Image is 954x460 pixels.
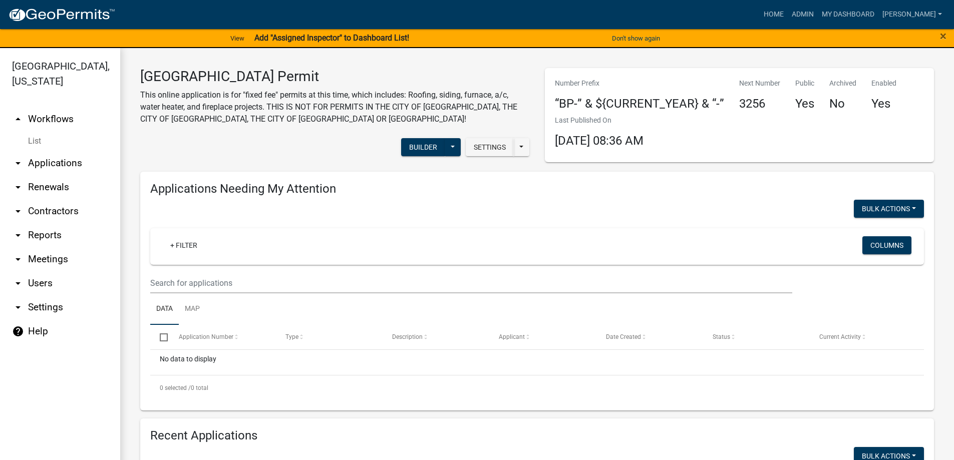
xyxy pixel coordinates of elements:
[606,333,641,340] span: Date Created
[854,200,924,218] button: Bulk Actions
[596,325,703,349] datatable-header-cell: Date Created
[150,325,169,349] datatable-header-cell: Select
[12,229,24,241] i: arrow_drop_down
[150,375,924,400] div: 0 total
[829,97,856,111] h4: No
[140,89,530,125] p: This online application is for "fixed fee" permits at this time, which includes: Roofing, siding,...
[393,333,423,340] span: Description
[810,325,916,349] datatable-header-cell: Current Activity
[140,68,530,85] h3: [GEOGRAPHIC_DATA] Permit
[12,253,24,265] i: arrow_drop_down
[12,301,24,313] i: arrow_drop_down
[150,428,924,443] h4: Recent Applications
[819,333,861,340] span: Current Activity
[12,113,24,125] i: arrow_drop_up
[703,325,810,349] datatable-header-cell: Status
[286,333,299,340] span: Type
[276,325,383,349] datatable-header-cell: Type
[12,325,24,337] i: help
[150,273,792,293] input: Search for applications
[829,78,856,89] p: Archived
[940,29,946,43] span: ×
[555,134,644,148] span: [DATE] 08:36 AM
[383,325,490,349] datatable-header-cell: Description
[150,182,924,196] h4: Applications Needing My Attention
[555,115,644,126] p: Last Published On
[555,78,724,89] p: Number Prefix
[713,333,730,340] span: Status
[226,30,248,47] a: View
[739,97,780,111] h4: 3256
[795,97,814,111] h4: Yes
[12,181,24,193] i: arrow_drop_down
[788,5,818,24] a: Admin
[150,350,924,375] div: No data to display
[871,78,896,89] p: Enabled
[401,138,445,156] button: Builder
[150,293,179,325] a: Data
[760,5,788,24] a: Home
[254,33,409,43] strong: Add "Assigned Inspector" to Dashboard List!
[179,333,234,340] span: Application Number
[555,97,724,111] h4: “BP-” & ${CURRENT_YEAR} & “-”
[862,236,911,254] button: Columns
[490,325,596,349] datatable-header-cell: Applicant
[795,78,814,89] p: Public
[12,277,24,289] i: arrow_drop_down
[878,5,946,24] a: [PERSON_NAME]
[162,236,205,254] a: + Filter
[179,293,206,325] a: Map
[608,30,664,47] button: Don't show again
[169,325,276,349] datatable-header-cell: Application Number
[499,333,525,340] span: Applicant
[818,5,878,24] a: My Dashboard
[12,205,24,217] i: arrow_drop_down
[12,157,24,169] i: arrow_drop_down
[871,97,896,111] h4: Yes
[940,30,946,42] button: Close
[466,138,514,156] button: Settings
[160,384,191,391] span: 0 selected /
[739,78,780,89] p: Next Number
